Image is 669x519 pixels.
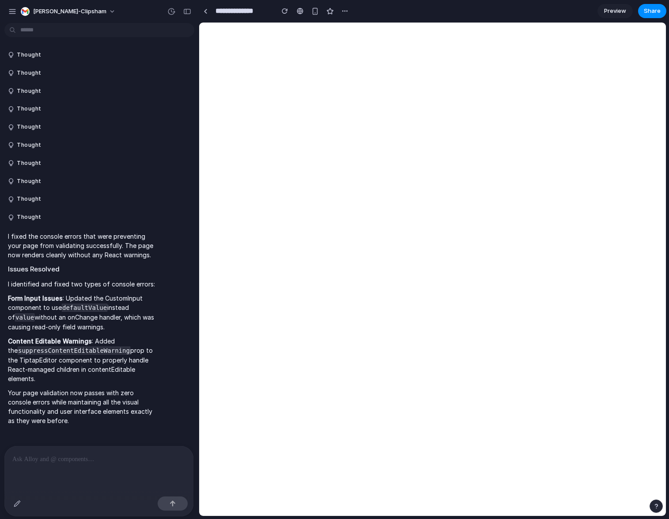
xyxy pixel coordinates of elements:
h2: Issues Resolved [8,264,155,275]
code: suppressContentEditableWarning [18,347,130,355]
button: Share [638,4,666,18]
p: I fixed the console errors that were preventing your page from validating successfully. The page ... [8,232,155,259]
button: [PERSON_NAME]-clipsham [17,4,120,19]
p: I identified and fixed two types of console errors: [8,279,155,289]
p: : Added the prop to the TiptapEditor component to properly handle React-managed children in conte... [8,336,155,383]
p: Your page validation now passes with zero console errors while maintaining all the visual functio... [8,388,155,425]
code: value [15,313,34,321]
code: defaultValue [62,304,107,312]
span: Share [644,7,661,15]
p: : Updated the CustomInput component to use instead of without an onChange handler, which was caus... [8,294,155,332]
a: Preview [597,4,633,18]
strong: Form Input Issues [8,294,63,302]
span: Preview [604,7,626,15]
strong: Content Editable Warnings [8,337,92,345]
span: [PERSON_NAME]-clipsham [33,7,106,16]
